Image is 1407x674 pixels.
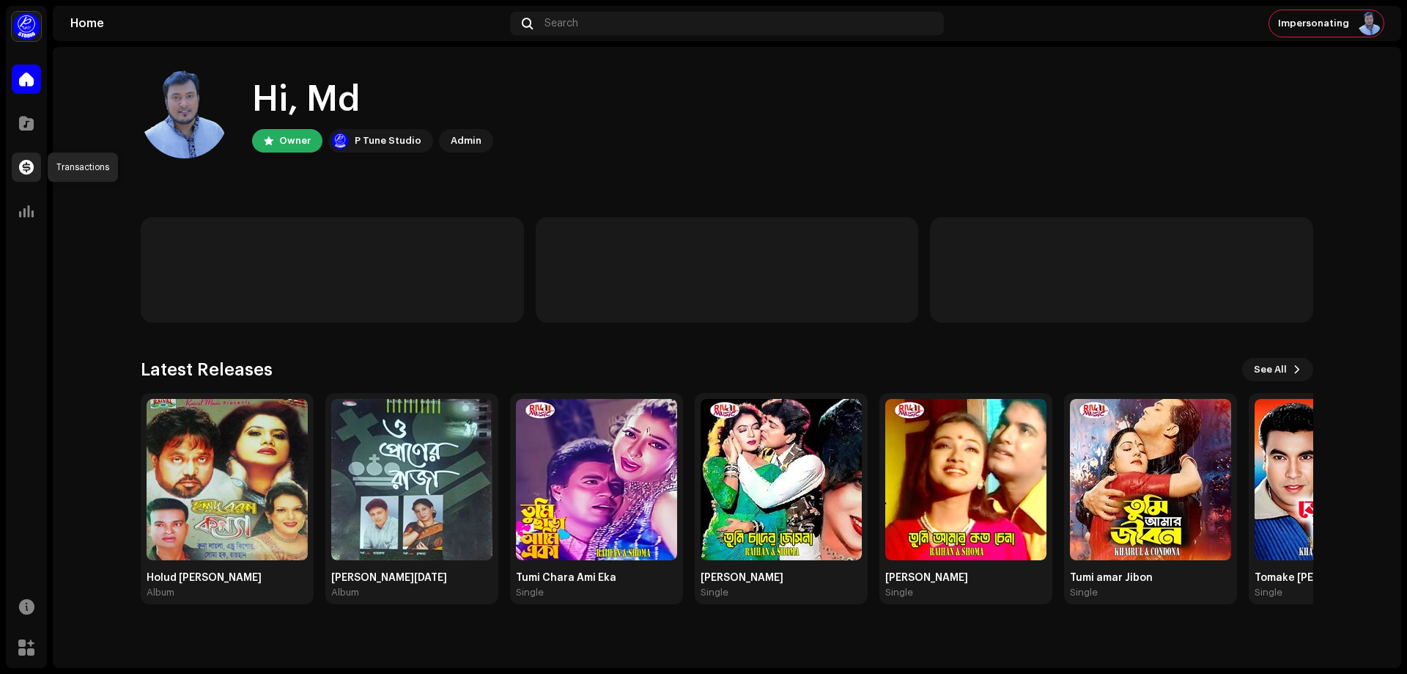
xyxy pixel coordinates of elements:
img: 23e258a5-1987-4c27-8e94-835c32431a66 [141,70,229,158]
div: Holud [PERSON_NAME] [147,572,308,584]
div: [PERSON_NAME] [701,572,862,584]
div: P Tune Studio [355,132,421,150]
img: a1dd4b00-069a-4dd5-89ed-38fbdf7e908f [12,12,41,41]
div: Single [885,587,913,598]
div: Single [1070,587,1098,598]
div: Album [331,587,359,598]
div: Home [70,18,504,29]
span: Impersonating [1278,18,1349,29]
img: a73f7984-9bba-47d4-9179-0c035e02a7c1 [331,399,492,560]
img: a1dd4b00-069a-4dd5-89ed-38fbdf7e908f [331,132,349,150]
h3: Latest Releases [141,358,273,381]
button: See All [1242,358,1313,381]
div: Admin [451,132,481,150]
div: Single [516,587,544,598]
img: 23e258a5-1987-4c27-8e94-835c32431a66 [1358,12,1381,35]
span: Search [544,18,578,29]
img: a4604b2f-7178-4b4a-ab59-54b834fd274b [701,399,862,560]
div: Tumi Chara Ami Eka [516,572,677,584]
div: Tumi amar Jibon [1070,572,1231,584]
div: Single [701,587,728,598]
div: Hi, Md [252,76,493,123]
img: 6d885df9-75a8-40d6-9872-abc851427e37 [147,399,308,560]
img: 9f86dc86-a998-4c21-aea5-3c508af1123f [516,399,677,560]
img: 6e44444f-d77e-4904-beb1-c65ad50329dc [1070,399,1231,560]
img: 10a535f6-e96c-4580-a93e-8ede94653179 [885,399,1046,560]
div: [PERSON_NAME] [885,572,1046,584]
div: Album [147,587,174,598]
div: Single [1255,587,1282,598]
span: See All [1254,355,1287,384]
div: [PERSON_NAME][DATE] [331,572,492,584]
div: Owner [279,132,311,150]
